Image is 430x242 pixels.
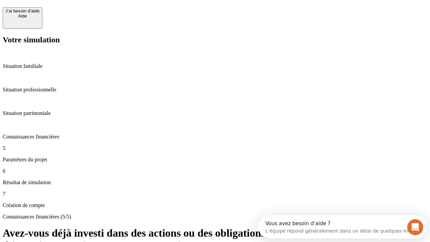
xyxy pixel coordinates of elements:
[3,168,427,174] p: 6
[3,134,427,140] p: Connaissances financières
[3,179,427,186] p: Résultat de simulation
[3,7,42,29] button: J’ai besoin d'aideAide
[407,219,423,235] iframe: Intercom live chat
[3,214,427,220] p: Connaissances financières (5/5)
[3,157,427,163] p: Paramètres du projet
[3,87,427,93] p: Situation professionnelle
[7,11,165,18] div: L’équipe répond généralement dans un délai de quelques minutes.
[3,191,427,197] p: 7
[7,6,165,11] div: Vous avez besoin d’aide ?
[3,145,427,151] p: 5
[3,202,427,208] p: Création de compte
[5,13,40,18] div: Aide
[3,3,185,21] div: Ouvrir le Messenger Intercom
[3,63,427,69] p: Situation familiale
[258,215,427,239] iframe: Intercom live chat discovery launcher
[3,110,427,116] p: Situation patrimoniale
[3,35,427,44] h2: Votre simulation
[5,8,40,13] div: J’ai besoin d'aide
